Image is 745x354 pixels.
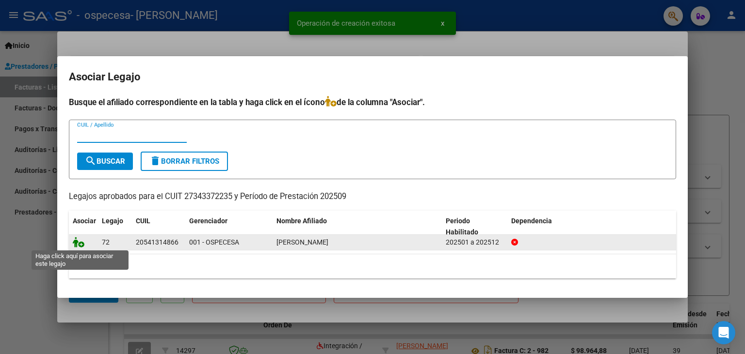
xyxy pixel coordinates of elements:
[132,211,185,243] datatable-header-cell: CUIL
[276,217,327,225] span: Nombre Afiliado
[69,191,676,203] p: Legajos aprobados para el CUIT 27343372235 y Período de Prestación 202509
[85,157,125,166] span: Buscar
[77,153,133,170] button: Buscar
[136,217,150,225] span: CUIL
[69,211,98,243] datatable-header-cell: Asociar
[446,217,478,236] span: Periodo Habilitado
[102,217,123,225] span: Legajo
[85,155,97,167] mat-icon: search
[102,238,110,246] span: 72
[98,211,132,243] datatable-header-cell: Legajo
[712,321,735,344] div: Open Intercom Messenger
[276,238,328,246] span: ALMIRON SANTINO BENJAMIN
[69,68,676,86] h2: Asociar Legajo
[149,155,161,167] mat-icon: delete
[189,238,239,246] span: 001 - OSPECESA
[149,157,219,166] span: Borrar Filtros
[136,237,178,248] div: 20541314866
[73,217,96,225] span: Asociar
[69,254,676,278] div: 1 registros
[189,217,227,225] span: Gerenciador
[141,152,228,171] button: Borrar Filtros
[442,211,507,243] datatable-header-cell: Periodo Habilitado
[273,211,442,243] datatable-header-cell: Nombre Afiliado
[446,237,503,248] div: 202501 a 202512
[511,217,552,225] span: Dependencia
[507,211,677,243] datatable-header-cell: Dependencia
[69,96,676,108] h4: Busque el afiliado correspondiente en la tabla y haga click en el ícono de la columna "Asociar".
[185,211,273,243] datatable-header-cell: Gerenciador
